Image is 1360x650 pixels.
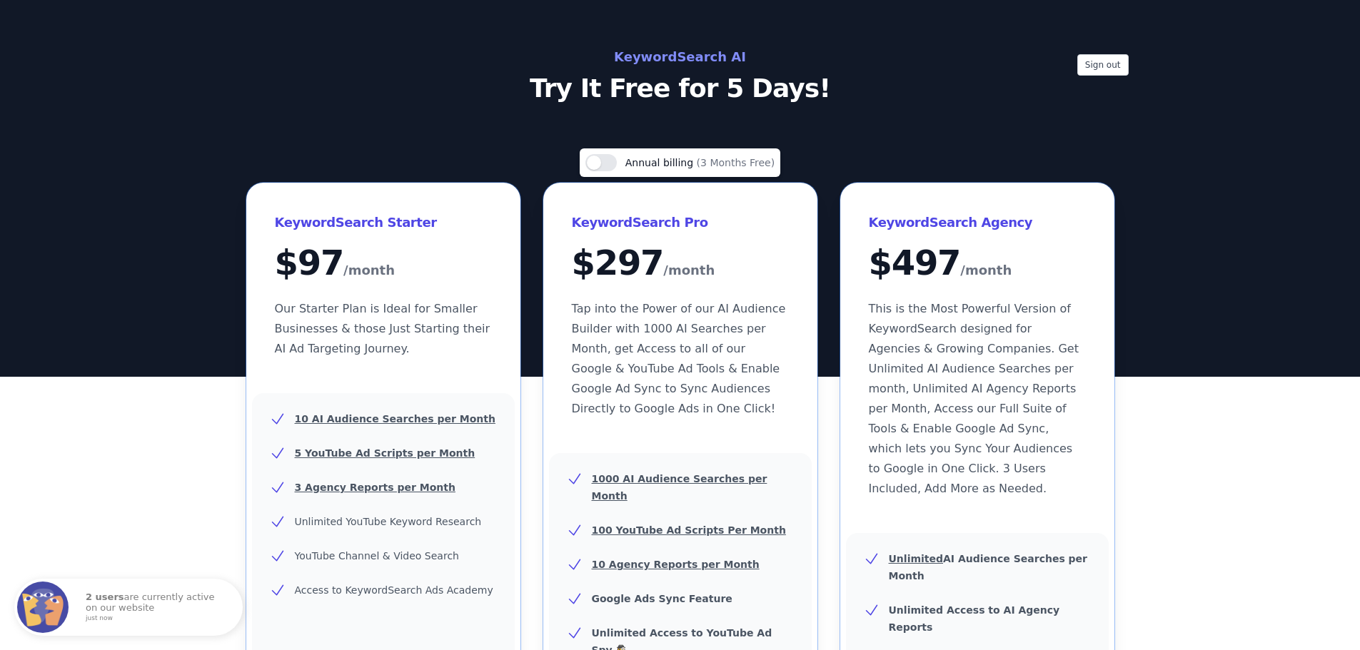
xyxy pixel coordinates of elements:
b: Unlimited Access to AI Agency Reports [889,604,1060,633]
span: This is the Most Powerful Version of KeywordSearch designed for Agencies & Growing Companies. Get... [869,302,1079,495]
div: $ 297 [572,245,789,282]
div: $ 497 [869,245,1086,282]
span: Annual billing [625,157,697,168]
span: Our Starter Plan is Ideal for Smaller Businesses & those Just Starting their AI Ad Targeting Jour... [275,302,490,355]
h2: KeywordSearch AI [361,46,1000,68]
span: YouTube Channel & Video Search [295,550,459,562]
button: Sign out [1077,54,1129,76]
b: AI Audience Searches per Month [889,553,1088,582]
small: just now [86,615,224,622]
span: (3 Months Free) [697,157,775,168]
u: 100 YouTube Ad Scripts Per Month [592,524,786,536]
u: 3 Agency Reports per Month [295,482,455,493]
u: 5 YouTube Ad Scripts per Month [295,447,475,459]
u: 1000 AI Audience Searches per Month [592,473,767,502]
p: Try It Free for 5 Days! [361,74,1000,103]
u: 10 AI Audience Searches per Month [295,413,495,425]
span: /month [343,259,395,282]
span: Unlimited YouTube Keyword Research [295,516,482,527]
h3: KeywordSearch Agency [869,211,1086,234]
span: /month [663,259,715,282]
span: Tap into the Power of our AI Audience Builder with 1000 AI Searches per Month, get Access to all ... [572,302,786,415]
u: Unlimited [889,553,944,564]
h3: KeywordSearch Pro [572,211,789,234]
h3: KeywordSearch Starter [275,211,492,234]
b: Google Ads Sync Feature [592,593,732,604]
p: are currently active on our website [86,592,228,621]
strong: 2 users [86,591,124,602]
div: $ 97 [275,245,492,282]
span: /month [960,259,1012,282]
u: 10 Agency Reports per Month [592,559,760,570]
span: Access to KeywordSearch Ads Academy [295,584,493,596]
img: Fomo [17,582,69,633]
